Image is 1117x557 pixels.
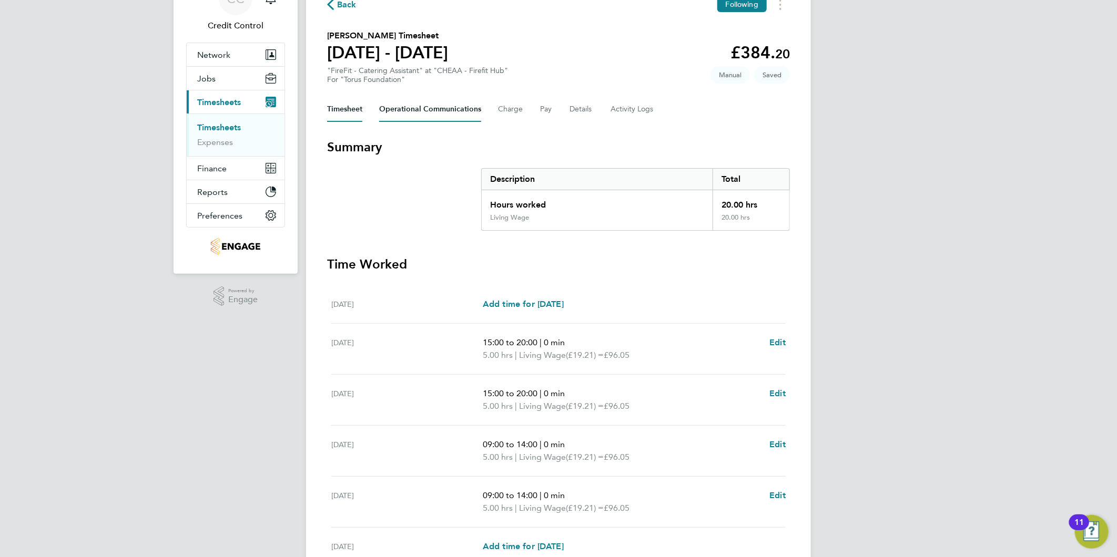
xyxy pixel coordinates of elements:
[197,163,227,173] span: Finance
[515,452,517,462] span: |
[540,490,542,500] span: |
[540,337,542,347] span: |
[331,489,483,514] div: [DATE]
[186,19,285,32] span: Credit Control
[483,388,537,398] span: 15:00 to 20:00
[379,97,481,122] button: Operational Communications
[187,180,285,203] button: Reports
[331,298,483,311] div: [DATE]
[519,451,566,463] span: Living Wage
[483,337,537,347] span: 15:00 to 20:00
[604,452,629,462] span: £96.05
[1074,522,1084,536] div: 11
[769,336,786,349] a: Edit
[482,190,713,213] div: Hours worked
[187,114,285,156] div: Timesheets
[187,67,285,90] button: Jobs
[327,29,448,42] h2: [PERSON_NAME] Timesheet
[483,452,513,462] span: 5.00 hrs
[186,238,285,255] a: Go to home page
[519,502,566,514] span: Living Wage
[327,97,362,122] button: Timesheet
[327,75,508,84] div: For "Torus Foundation"
[769,388,786,398] span: Edit
[604,350,629,360] span: £96.05
[187,90,285,114] button: Timesheets
[197,122,241,132] a: Timesheets
[197,211,242,221] span: Preferences
[769,337,786,347] span: Edit
[331,387,483,412] div: [DATE]
[540,439,542,449] span: |
[713,213,789,230] div: 20.00 hrs
[483,541,564,551] span: Add time for [DATE]
[211,238,260,255] img: chefsbay-logo-retina.png
[769,387,786,400] a: Edit
[566,350,604,360] span: (£19.21) =
[331,540,483,553] div: [DATE]
[327,139,790,156] h3: Summary
[498,97,523,122] button: Charge
[331,438,483,463] div: [DATE]
[483,298,564,311] a: Add time for [DATE]
[490,213,529,222] div: Living Wage
[214,286,258,306] a: Powered byEngage
[519,349,566,362] span: Living Wage
[604,503,629,513] span: £96.05
[540,97,553,122] button: Pay
[515,350,517,360] span: |
[713,169,789,190] div: Total
[327,42,448,63] h1: [DATE] - [DATE]
[769,439,786,449] span: Edit
[570,97,594,122] button: Details
[730,43,790,63] app-decimal: £384.
[197,187,228,197] span: Reports
[515,401,517,411] span: |
[197,137,233,147] a: Expenses
[483,350,513,360] span: 5.00 hrs
[544,439,565,449] span: 0 min
[769,438,786,451] a: Edit
[566,401,604,411] span: (£19.21) =
[197,74,216,84] span: Jobs
[187,204,285,227] button: Preferences
[483,401,513,411] span: 5.00 hrs
[515,503,517,513] span: |
[483,503,513,513] span: 5.00 hrs
[604,401,629,411] span: £96.05
[611,97,655,122] button: Activity Logs
[187,43,285,66] button: Network
[713,190,789,213] div: 20.00 hrs
[519,400,566,412] span: Living Wage
[483,540,564,553] a: Add time for [DATE]
[327,66,508,84] div: "FireFit - Catering Assistant" at "CHEAA - Firefit Hub"
[566,452,604,462] span: (£19.21) =
[775,46,790,61] span: 20
[187,157,285,180] button: Finance
[481,168,790,231] div: Summary
[710,66,750,84] span: This timesheet was manually created.
[483,299,564,309] span: Add time for [DATE]
[544,388,565,398] span: 0 min
[483,439,537,449] span: 09:00 to 14:00
[197,97,241,107] span: Timesheets
[769,489,786,502] a: Edit
[482,169,713,190] div: Description
[331,336,483,362] div: [DATE]
[540,388,542,398] span: |
[566,503,604,513] span: (£19.21) =
[197,50,230,60] span: Network
[754,66,790,84] span: This timesheet is Saved.
[483,490,537,500] span: 09:00 to 14:00
[228,295,258,304] span: Engage
[544,490,565,500] span: 0 min
[327,256,790,273] h3: Time Worked
[769,490,786,500] span: Edit
[1075,515,1109,549] button: Open Resource Center, 11 new notifications
[228,286,258,295] span: Powered by
[544,337,565,347] span: 0 min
